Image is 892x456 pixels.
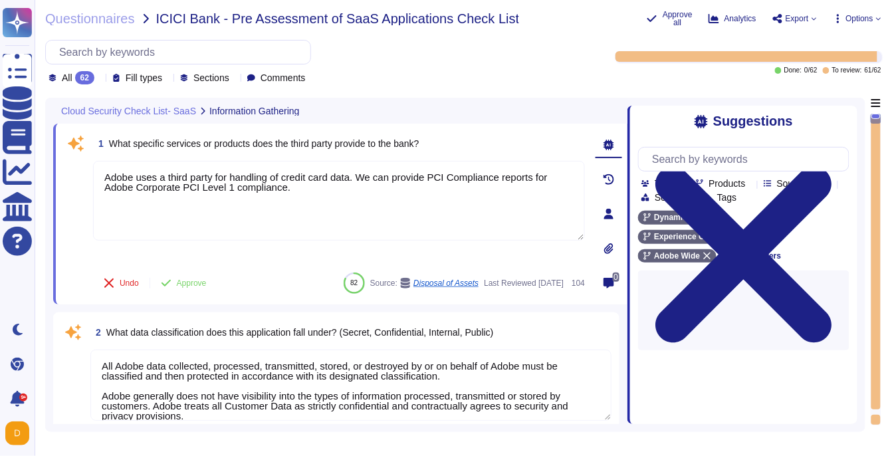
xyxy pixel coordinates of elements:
[261,73,306,82] span: Comments
[5,421,29,445] img: user
[832,67,862,74] span: To review:
[62,73,72,82] span: All
[613,273,620,282] span: 0
[784,67,802,74] span: Done:
[370,278,479,288] span: Source:
[150,270,217,296] button: Approve
[90,328,101,337] span: 2
[645,148,849,171] input: Search by keywords
[865,67,881,74] span: 61 / 62
[120,279,139,287] span: Undo
[663,11,693,27] span: Approve all
[193,73,229,82] span: Sections
[53,41,310,64] input: Search by keywords
[846,15,873,23] span: Options
[93,139,104,148] span: 1
[3,419,39,448] button: user
[106,327,494,338] span: What data classification does this application fall under? (Secret, Confidential, Internal, Public)
[647,11,693,27] button: Approve all
[350,279,358,286] span: 82
[90,350,612,421] textarea: All Adobe data collected, processed, transmitted, stored, or destroyed by or on behalf of Adobe m...
[413,279,479,287] span: Disposal of Assets
[177,279,207,287] span: Approve
[93,161,585,241] textarea: Adobe uses a third party for handling of credit card data. We can provide PCI Compliance reports ...
[804,67,817,74] span: 0 / 62
[109,138,419,149] span: What specific services or products does the third party provide to the bank?
[484,279,564,287] span: Last Reviewed [DATE]
[569,279,585,287] span: 104
[156,12,520,25] span: ICICI Bank - Pre Assessment of SaaS Applications Check List
[209,106,299,116] span: Information Gathering
[786,15,809,23] span: Export
[45,12,135,25] span: Questionnaires
[19,394,27,401] div: 9+
[709,13,756,24] button: Analytics
[75,71,94,84] div: 62
[61,106,196,116] span: Cloud Security Check List- SaaS
[126,73,162,82] span: Fill types
[93,270,150,296] button: Undo
[725,15,756,23] span: Analytics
